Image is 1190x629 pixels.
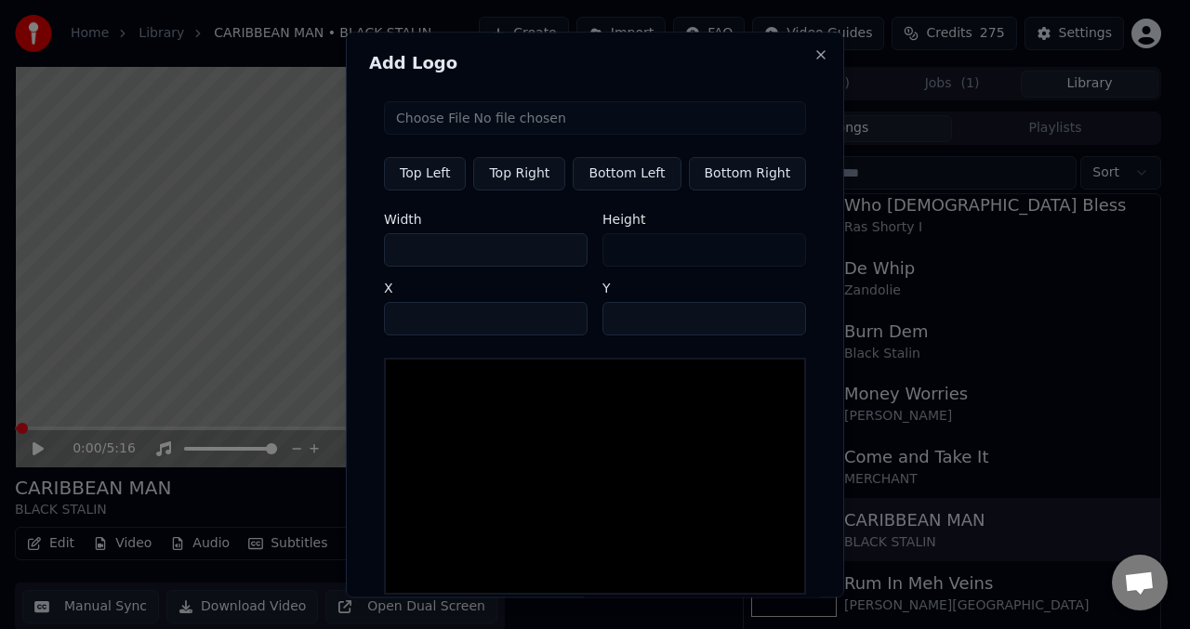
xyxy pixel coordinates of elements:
button: Top Left [384,157,466,190]
button: Bottom Left [573,157,681,190]
button: Bottom Right [688,157,806,190]
button: Top Right [473,157,565,190]
label: Height [602,213,806,226]
h2: Add Logo [369,55,821,72]
label: X [384,282,588,295]
label: Y [602,282,806,295]
label: Width [384,213,588,226]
